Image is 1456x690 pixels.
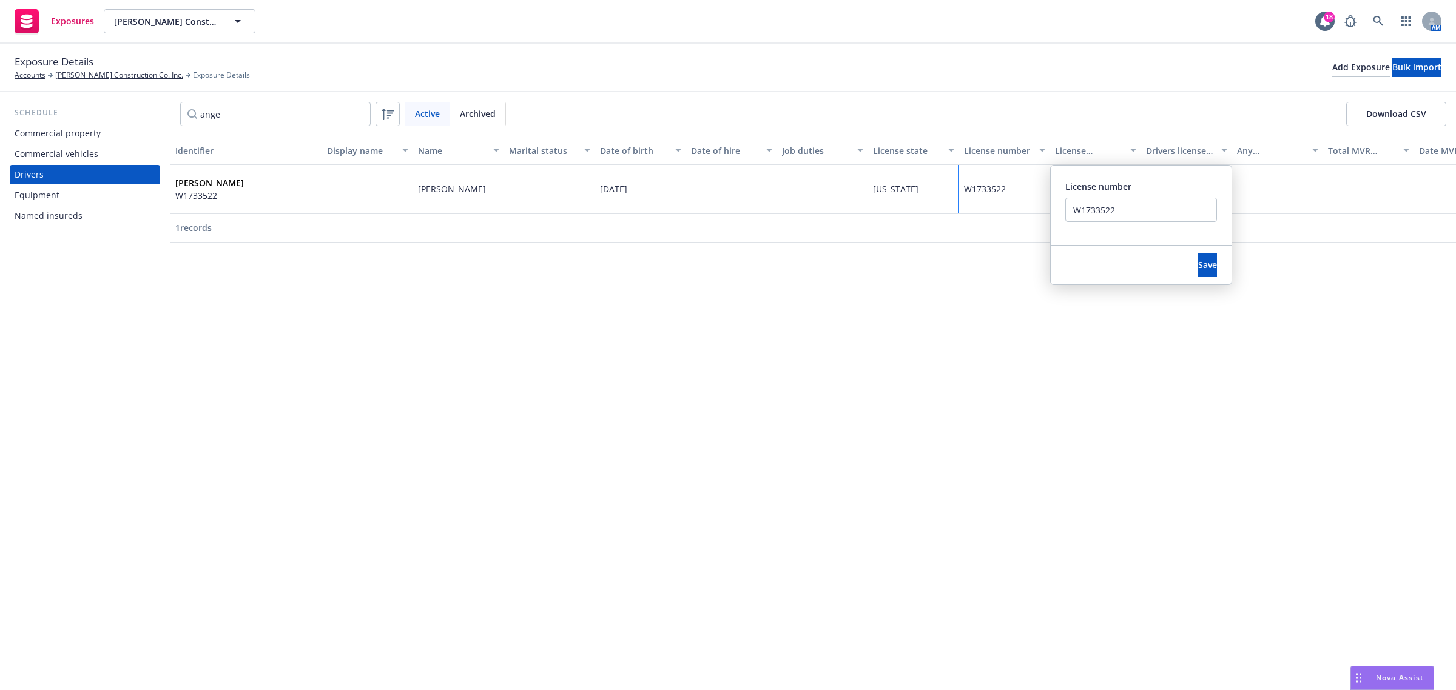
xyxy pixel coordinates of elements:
div: Add Exposure [1332,58,1390,76]
span: W1733522 [175,189,244,202]
div: License state [873,144,941,157]
input: Filter by keyword... [180,102,371,126]
a: Equipment [10,186,160,205]
span: - [782,183,785,195]
button: Any suspensions/revocations? [1232,136,1323,165]
div: Job duties [782,144,850,157]
a: Named insureds [10,206,160,226]
button: Drivers license status [1141,136,1232,165]
span: Save [1198,259,1217,270]
button: License state [868,136,959,165]
span: Archived [460,107,496,120]
div: Drag to move [1351,666,1366,689]
div: Equipment [15,186,59,205]
div: Commercial property [15,124,101,143]
span: [DATE] [600,183,627,195]
span: [PERSON_NAME] [418,183,486,195]
a: Commercial property [10,124,160,143]
div: Total MVR points [1328,144,1396,157]
a: [PERSON_NAME] [175,177,244,189]
span: [PERSON_NAME] Construction Co. Inc. [114,15,219,28]
a: Exposures [10,4,99,38]
button: Download CSV [1346,102,1446,126]
a: Search [1366,9,1390,33]
div: License expiration date [1055,144,1123,157]
div: Date of birth [600,144,668,157]
div: License number [964,144,1032,157]
button: Save [1198,253,1217,277]
div: Commercial vehicles [15,144,98,164]
div: Schedule [10,107,160,119]
button: Job duties [777,136,868,165]
button: License number [959,136,1050,165]
button: Display name [322,136,413,165]
button: [PERSON_NAME] Construction Co. Inc. [104,9,255,33]
span: Exposure Details [15,54,93,70]
div: Marital status [509,144,577,157]
span: - [1237,183,1240,195]
span: W1733522 [964,183,1006,195]
button: Name [413,136,504,165]
span: - [1328,183,1331,195]
a: Switch app [1394,9,1418,33]
div: Named insureds [15,206,83,226]
div: Name [418,144,486,157]
span: - [327,183,330,195]
span: Nova Assist [1376,672,1424,683]
div: Drivers license status [1146,144,1214,157]
span: - [691,183,694,195]
span: [US_STATE] [873,183,918,195]
a: Accounts [15,70,45,81]
div: Identifier [175,144,317,157]
a: Report a Bug [1338,9,1363,33]
button: Marital status [504,136,595,165]
div: Any suspensions/revocations? [1237,144,1305,157]
button: Add Exposure [1332,58,1390,77]
button: Date of birth [595,136,686,165]
button: Date of hire [686,136,777,165]
button: License expiration date [1050,136,1141,165]
span: Exposures [51,16,94,26]
a: Commercial vehicles [10,144,160,164]
a: Drivers [10,165,160,184]
button: Bulk import [1392,58,1441,77]
a: [PERSON_NAME] Construction Co. Inc. [55,70,183,81]
span: 1 records [175,222,212,233]
span: Exposure Details [193,70,250,81]
button: Identifier [170,136,322,165]
div: Display name [327,144,395,157]
span: Active [415,107,440,120]
button: Total MVR points [1323,136,1414,165]
div: Bulk import [1392,58,1441,76]
div: 18 [1324,12,1335,22]
span: - [1419,183,1422,195]
span: License number [1065,181,1131,192]
div: Drivers [15,165,44,184]
span: - [509,183,512,195]
button: Nova Assist [1350,666,1434,690]
div: Date of hire [691,144,759,157]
